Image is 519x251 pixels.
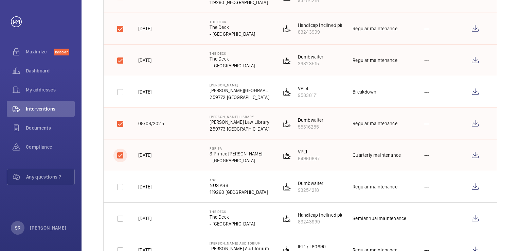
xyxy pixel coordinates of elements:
[210,241,269,245] p: [PERSON_NAME] AUDITORIUM
[210,182,268,189] p: NUS AS8
[353,152,401,158] div: Quarterly maintenance
[210,20,255,24] p: THE DECK
[298,212,362,218] p: Handicap inclined platform lift
[138,152,151,158] p: [DATE]
[353,88,376,95] div: Breakdown
[26,144,75,150] span: Compliance
[298,22,362,29] p: Handicap inclined platform lift
[210,115,269,119] p: [PERSON_NAME] LIBRARY
[138,215,151,222] p: [DATE]
[26,67,75,74] span: Dashboard
[138,25,151,32] p: [DATE]
[353,57,397,64] div: Regular maintenance
[424,215,430,222] p: ---
[298,218,362,225] p: 83243999
[283,151,291,159] img: platform_lift.svg
[26,105,75,112] span: Interventions
[424,88,430,95] p: ---
[26,48,54,55] span: Maximize
[353,120,397,127] div: Regular maintenance
[353,215,406,222] div: Semiannual maintenance
[283,24,291,33] img: platform_lift.svg
[283,183,291,191] img: platform_lift.svg
[26,124,75,131] span: Documents
[283,56,291,64] img: platform_lift.svg
[424,57,430,64] p: ---
[298,148,320,155] p: VPL1
[424,25,430,32] p: ---
[210,31,255,37] p: - [GEOGRAPHIC_DATA]
[298,180,324,187] p: Dumbwaiter
[424,152,430,158] p: ---
[210,178,268,182] p: AS8
[298,60,324,67] p: 39823515
[210,210,255,214] p: THE DECK
[138,183,151,190] p: [DATE]
[15,224,20,231] p: SR
[298,29,362,35] p: 83243999
[26,86,75,93] span: My addresses
[210,24,255,31] p: The Deck
[283,214,291,222] img: platform_lift.svg
[298,187,324,194] p: 93254218
[283,88,291,96] img: platform_lift.svg
[26,173,74,180] span: Any questions ?
[424,183,430,190] p: ---
[210,189,268,196] p: 119260 [GEOGRAPHIC_DATA]
[210,157,262,164] p: - [GEOGRAPHIC_DATA]
[54,49,69,55] span: Discover
[210,62,255,69] p: - [GEOGRAPHIC_DATA]
[298,92,318,99] p: 95838171
[138,88,151,95] p: [DATE]
[298,243,326,250] p: IPL1 / L60690
[298,123,324,130] p: 55316285
[298,155,320,162] p: 64960697
[298,53,324,60] p: Dumbwaiter
[30,224,67,231] p: [PERSON_NAME]
[210,119,269,125] p: [PERSON_NAME] Law Library
[210,51,255,55] p: THE DECK
[138,120,164,127] p: 08/08/2025
[298,85,318,92] p: VPL4
[353,25,397,32] div: Regular maintenance
[210,146,262,150] p: PGP 3A
[353,183,397,190] div: Regular maintenance
[210,83,270,87] p: [PERSON_NAME]
[210,87,270,94] p: [PERSON_NAME][GEOGRAPHIC_DATA]
[138,57,151,64] p: [DATE]
[424,120,430,127] p: ---
[210,150,262,157] p: 3 Prince [PERSON_NAME]
[298,117,324,123] p: Dumbwaiter
[210,125,269,132] p: 259773 [GEOGRAPHIC_DATA]
[210,94,270,101] p: 259772 [GEOGRAPHIC_DATA]
[210,214,255,220] p: The Deck
[283,119,291,128] img: platform_lift.svg
[210,220,255,227] p: - [GEOGRAPHIC_DATA]
[210,55,255,62] p: The Deck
